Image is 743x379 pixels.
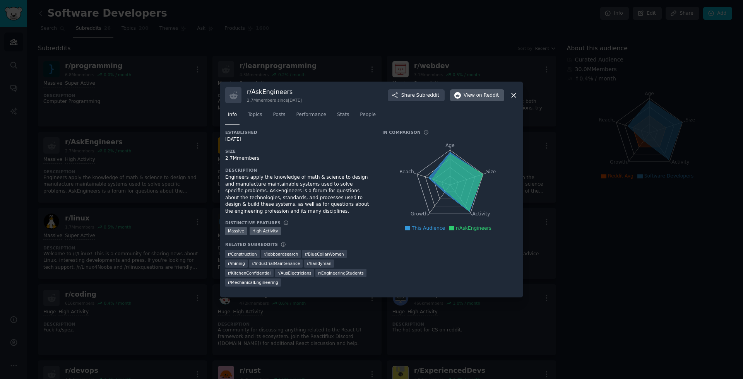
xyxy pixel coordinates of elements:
[252,261,300,266] span: r/ IndustrialMaintenance
[225,242,278,247] h3: Related Subreddits
[228,270,271,276] span: r/ KitchenConfidential
[225,220,281,225] h3: Distinctive Features
[225,130,371,135] h3: Established
[412,225,445,231] span: This Audience
[248,111,262,118] span: Topics
[225,174,371,215] div: Engineers apply the knowledge of math & science to design and manufacture maintainable systems us...
[399,169,414,174] tspan: Reach
[225,136,371,143] div: [DATE]
[245,109,265,125] a: Topics
[225,109,240,125] a: Info
[382,130,421,135] h3: In Comparison
[225,227,247,235] div: Massive
[456,225,491,231] span: r/AskEngineers
[334,109,352,125] a: Stats
[228,261,245,266] span: r/ mining
[445,143,455,148] tspan: Age
[360,111,376,118] span: People
[388,89,445,102] button: ShareSubreddit
[337,111,349,118] span: Stats
[357,109,378,125] a: People
[247,97,302,103] div: 2.7M members since [DATE]
[296,111,326,118] span: Performance
[307,261,332,266] span: r/ handyman
[273,111,285,118] span: Posts
[416,92,439,99] span: Subreddit
[264,251,298,257] span: r/ jobboardsearch
[277,270,312,276] span: r/ AusElectricians
[473,212,490,217] tspan: Activity
[305,251,344,257] span: r/ BlueCollarWomen
[228,251,257,257] span: r/ Construction
[450,89,504,102] button: Viewon Reddit
[401,92,439,99] span: Share
[250,227,281,235] div: High Activity
[228,111,237,118] span: Info
[225,155,371,162] div: 2.7M members
[270,109,288,125] a: Posts
[293,109,329,125] a: Performance
[486,169,496,174] tspan: Size
[464,92,499,99] span: View
[476,92,499,99] span: on Reddit
[225,149,371,154] h3: Size
[318,270,364,276] span: r/ EngineeringStudents
[228,280,278,285] span: r/ MechanicalEngineering
[247,88,302,96] h3: r/ AskEngineers
[225,167,371,173] h3: Description
[411,212,428,217] tspan: Growth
